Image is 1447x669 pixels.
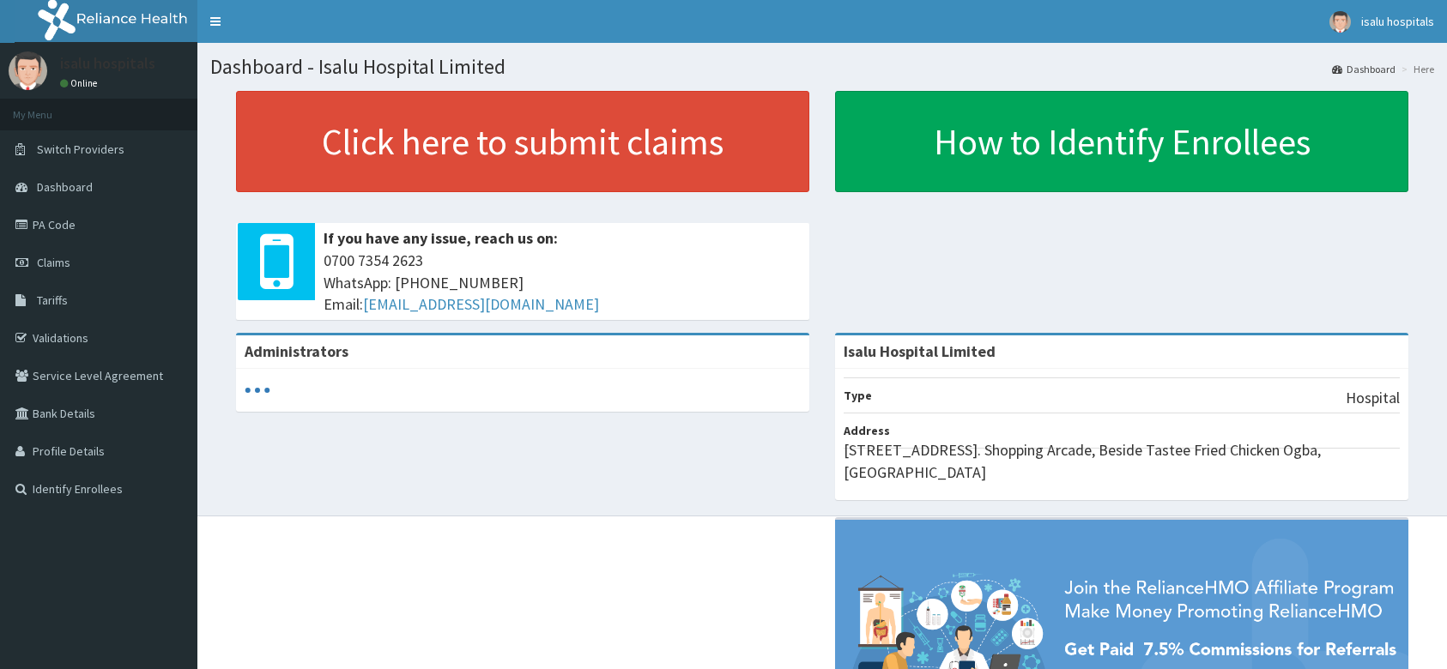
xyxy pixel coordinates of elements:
span: Claims [37,255,70,270]
span: Switch Providers [37,142,124,157]
li: Here [1397,62,1434,76]
a: Online [60,77,101,89]
img: User Image [9,51,47,90]
b: Type [844,388,872,403]
b: Address [844,423,890,438]
p: isalu hospitals [60,56,155,71]
p: Hospital [1346,387,1400,409]
a: How to Identify Enrollees [835,91,1408,192]
a: Click here to submit claims [236,91,809,192]
img: User Image [1329,11,1351,33]
a: [EMAIL_ADDRESS][DOMAIN_NAME] [363,294,599,314]
a: Dashboard [1332,62,1396,76]
span: 0700 7354 2623 WhatsApp: [PHONE_NUMBER] Email: [324,250,801,316]
span: Dashboard [37,179,93,195]
svg: audio-loading [245,377,270,403]
b: If you have any issue, reach us on: [324,228,558,248]
h1: Dashboard - Isalu Hospital Limited [210,56,1434,78]
span: Tariffs [37,292,68,308]
p: [STREET_ADDRESS]. Shopping Arcade, Beside Tastee Fried Chicken Ogba, [GEOGRAPHIC_DATA] [844,439,1400,483]
span: isalu hospitals [1361,14,1434,29]
b: Administrators [245,341,348,361]
strong: Isalu Hospital Limited [844,341,996,361]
